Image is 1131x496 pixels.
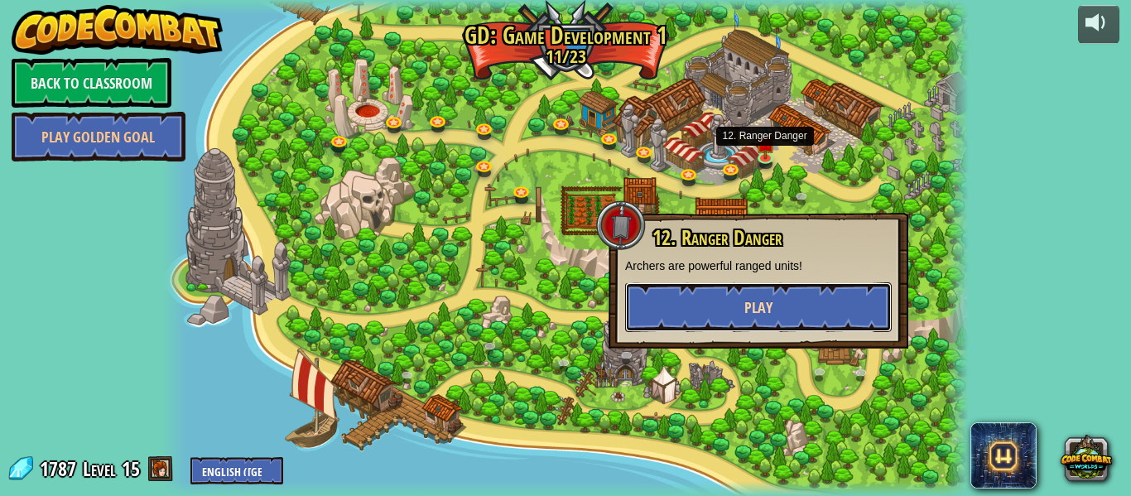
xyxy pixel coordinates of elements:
span: Play [744,297,772,318]
img: level-banner-unstarted.png [757,126,776,158]
a: Back to Classroom [12,58,171,108]
span: 1787 [40,455,81,482]
a: Play Golden Goal [12,112,185,161]
button: Adjust volume [1078,5,1119,44]
span: 12. Ranger Danger [652,224,782,252]
span: Level [83,455,116,483]
span: 15 [122,455,140,482]
img: CodeCombat - Learn how to code by playing a game [12,5,224,55]
button: Play [625,282,892,332]
p: Archers are powerful ranged units! [625,258,892,274]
